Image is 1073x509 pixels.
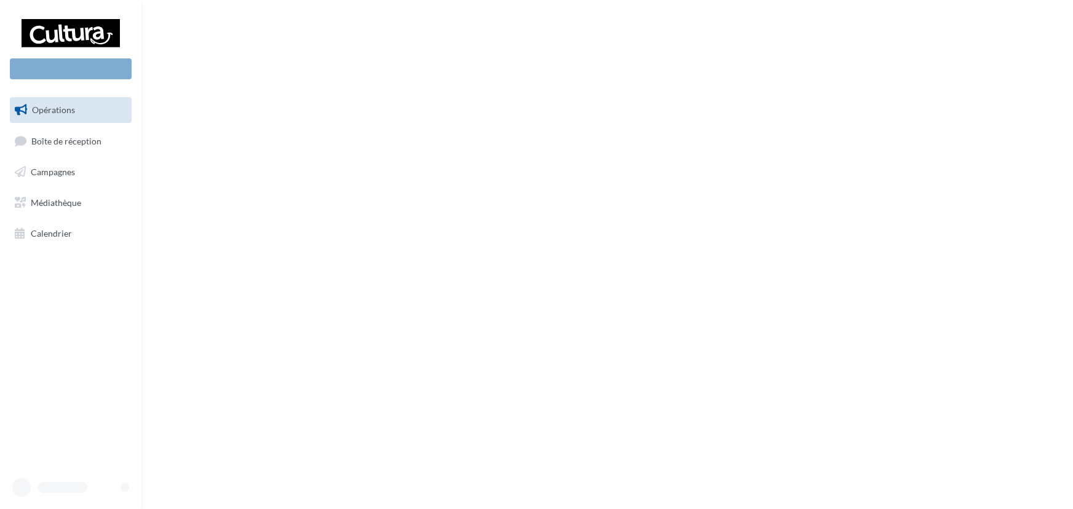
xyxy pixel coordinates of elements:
span: Médiathèque [31,197,81,208]
span: Boîte de réception [31,135,101,146]
a: Opérations [7,97,134,123]
a: Médiathèque [7,190,134,216]
a: Boîte de réception [7,128,134,154]
span: Campagnes [31,167,75,177]
span: Opérations [32,105,75,115]
div: Nouvelle campagne [10,58,132,79]
a: Campagnes [7,159,134,185]
span: Calendrier [31,227,72,238]
a: Calendrier [7,221,134,247]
